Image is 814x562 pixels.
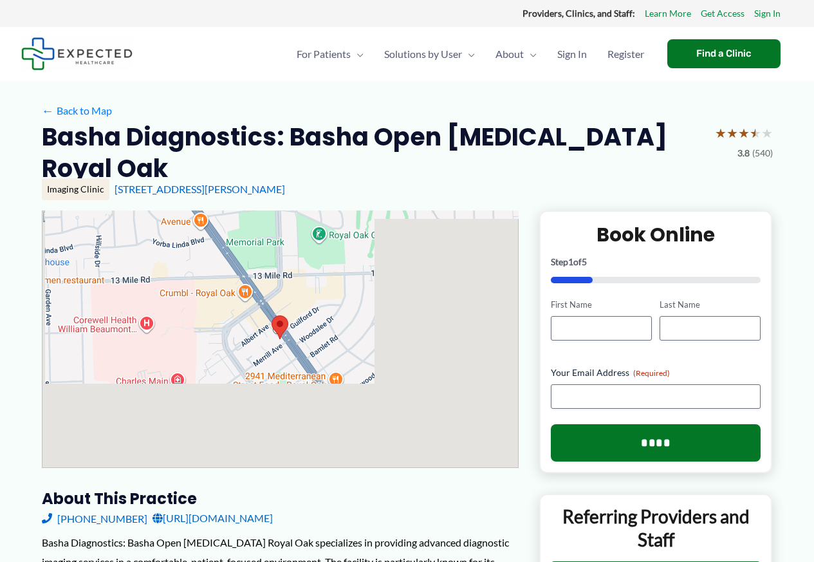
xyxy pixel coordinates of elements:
span: Register [607,32,644,77]
h2: Basha Diagnostics: Basha Open [MEDICAL_DATA] Royal Oak [42,121,705,185]
span: Solutions by User [384,32,462,77]
span: Menu Toggle [462,32,475,77]
span: ★ [750,121,761,145]
label: First Name [551,299,652,311]
h3: About this practice [42,489,519,509]
span: For Patients [297,32,351,77]
a: ←Back to Map [42,101,112,120]
a: [PHONE_NUMBER] [42,509,147,528]
span: ★ [715,121,726,145]
span: (540) [752,145,773,162]
a: Find a Clinic [667,39,781,68]
span: 1 [568,256,573,267]
a: [STREET_ADDRESS][PERSON_NAME] [115,183,285,195]
span: ★ [726,121,738,145]
a: AboutMenu Toggle [485,32,547,77]
label: Last Name [660,299,761,311]
label: Your Email Address [551,366,761,379]
a: Register [597,32,654,77]
span: Menu Toggle [351,32,364,77]
a: Solutions by UserMenu Toggle [374,32,485,77]
h2: Book Online [551,222,761,247]
strong: Providers, Clinics, and Staff: [523,8,635,19]
nav: Primary Site Navigation [286,32,654,77]
span: Menu Toggle [524,32,537,77]
span: Sign In [557,32,587,77]
a: Learn More [645,5,691,22]
span: 3.8 [737,145,750,162]
p: Referring Providers and Staff [550,505,762,552]
a: Sign In [754,5,781,22]
span: 5 [582,256,587,267]
a: Get Access [701,5,745,22]
span: ★ [761,121,773,145]
a: For PatientsMenu Toggle [286,32,374,77]
span: (Required) [633,368,670,378]
div: Imaging Clinic [42,178,109,200]
span: About [495,32,524,77]
span: ← [42,104,54,117]
a: [URL][DOMAIN_NAME] [153,509,273,528]
p: Step of [551,258,761,267]
img: Expected Healthcare Logo - side, dark font, small [21,37,133,70]
a: Sign In [547,32,597,77]
span: ★ [738,121,750,145]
